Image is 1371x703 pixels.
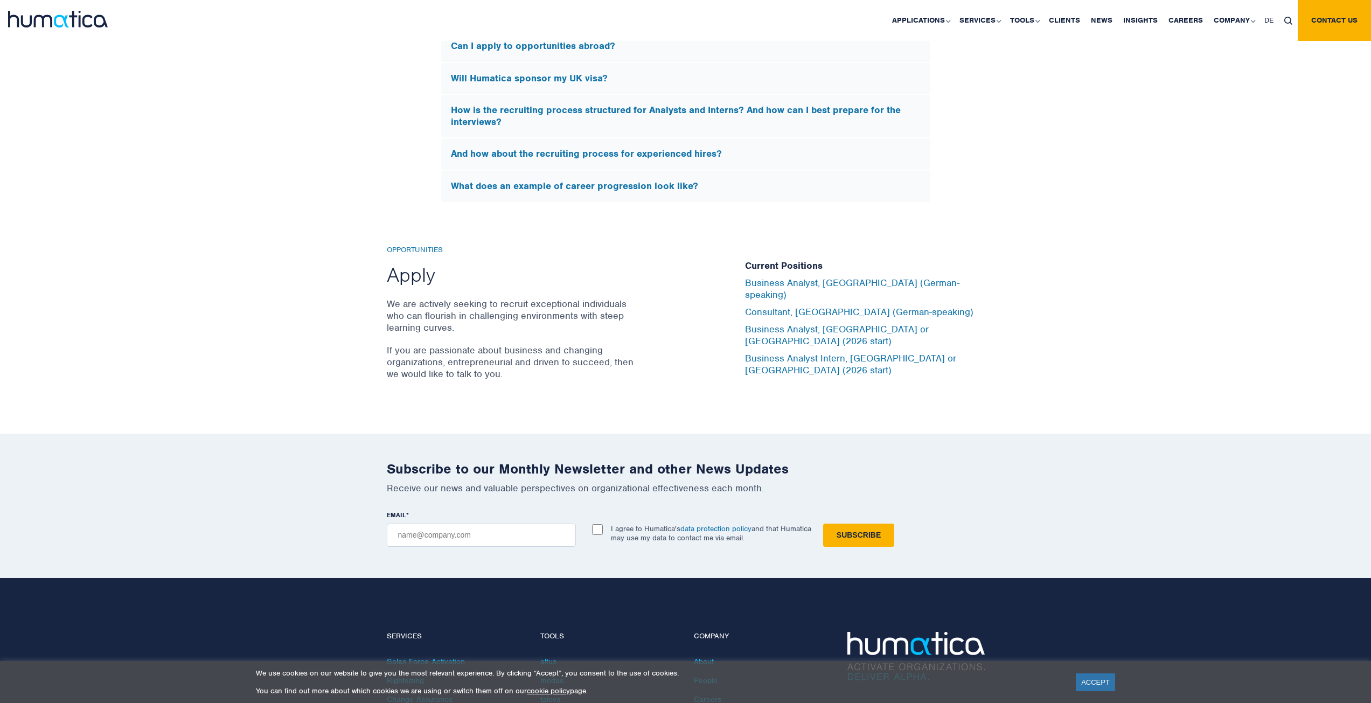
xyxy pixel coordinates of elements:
a: cookie policy [527,686,570,695]
h4: Services [387,632,524,641]
p: We are actively seeking to recruit exceptional individuals who can flourish in challenging enviro... [387,298,637,333]
a: Consultant, [GEOGRAPHIC_DATA] (German-speaking) [745,306,973,318]
img: logo [8,11,108,27]
a: Business Analyst, [GEOGRAPHIC_DATA] (German-speaking) [745,277,959,301]
input: I agree to Humatica'sdata protection policyand that Humatica may use my data to contact me via em... [592,524,603,535]
a: Business Analyst Intern, [GEOGRAPHIC_DATA] or [GEOGRAPHIC_DATA] (2026 start) [745,352,956,376]
input: name@company.com [387,524,576,547]
a: Sales Force Activation [387,657,465,666]
img: Humatica [847,632,985,680]
h4: Tools [540,632,678,641]
h2: Apply [387,262,637,287]
h5: What does an example of career progression look like? [451,180,921,192]
h4: Company [694,632,831,641]
h5: How is the recruiting process structured for Analysts and Interns? And how can I best prepare for... [451,105,921,128]
h2: Subscribe to our Monthly Newsletter and other News Updates [387,461,985,477]
a: data protection policy [680,524,751,533]
a: About [694,657,714,666]
p: If you are passionate about business and changing organizations, entrepreneurial and driven to su... [387,344,637,380]
h5: Will Humatica sponsor my UK visa? [451,73,921,85]
h5: Current Positions [745,260,985,272]
p: You can find out more about which cookies we are using or switch them off on our page. [256,686,1062,695]
span: DE [1264,16,1273,25]
h5: And how about the recruiting process for experienced hires? [451,148,921,160]
p: I agree to Humatica's and that Humatica may use my data to contact me via email. [611,524,811,542]
p: Receive our news and valuable perspectives on organizational effectiveness each month. [387,482,985,494]
a: Business Analyst, [GEOGRAPHIC_DATA] or [GEOGRAPHIC_DATA] (2026 start) [745,323,929,347]
input: Subscribe [823,524,894,547]
p: We use cookies on our website to give you the most relevant experience. By clicking “Accept”, you... [256,669,1062,678]
h6: Opportunities [387,246,637,255]
a: altus [540,657,556,666]
span: EMAIL [387,511,406,519]
img: search_icon [1284,17,1292,25]
a: ACCEPT [1076,673,1115,691]
h5: Can I apply to opportunities abroad? [451,40,921,52]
